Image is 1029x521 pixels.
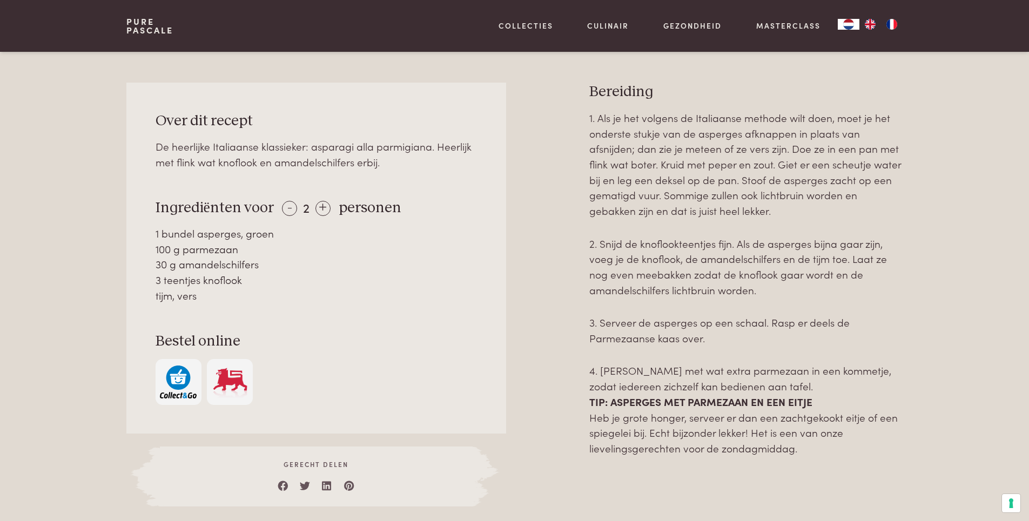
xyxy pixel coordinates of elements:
[156,256,477,272] div: 30 g amandelschilfers
[156,272,477,288] div: 3 teentjes knoflook
[160,459,472,469] span: Gerecht delen
[156,288,477,303] div: tijm, vers
[589,110,903,456] div: Page 26
[756,20,820,31] a: Masterclass
[589,236,903,298] p: 2. Snijd de knoflookteentjes fijn. Als de asperges bijna gaar zijn, voeg je de knoflook, de amand...
[126,17,173,35] a: PurePascale
[339,200,401,215] span: personen
[156,226,477,241] div: 1 bundel asperges, groen
[156,332,477,351] h3: Bestel online
[212,366,248,398] img: Delhaize
[881,19,903,30] a: FR
[156,139,477,170] div: De heerlijke Italiaanse klassieker: asparagi alla parmigiana. Heerlijk met flink wat knoflook en ...
[589,394,903,456] div: Page 33
[156,200,274,215] span: Ingrediënten voor
[838,19,859,30] a: NL
[156,112,477,131] h3: Over dit recept
[859,19,881,30] a: EN
[589,394,812,409] strong: TIP: ASPERGES MET PARMEZAAN EN EEN EITJE
[589,363,903,394] p: 4. [PERSON_NAME] met wat extra parmezaan in een kommetje, zodat iedereen zichzelf kan bedienen aa...
[838,19,903,30] aside: Language selected: Nederlands
[303,198,310,216] span: 2
[589,110,903,456] div: Page 33
[1002,494,1020,512] button: Uw voorkeuren voor toestemming voor trackingtechnologieën
[282,201,297,216] div: -
[859,19,903,30] ul: Language list
[589,315,903,346] p: 3. Serveer de asperges op een schaal. Rasp er deels de Parmezaanse kaas over.
[589,83,903,102] h3: Bereiding
[838,19,859,30] div: Language
[160,366,197,398] img: c308188babc36a3a401bcb5cb7e020f4d5ab42f7cacd8327e500463a43eeb86c.svg
[315,201,331,216] div: +
[663,20,722,31] a: Gezondheid
[587,20,629,31] a: Culinair
[156,241,477,257] div: 100 g parmezaan
[499,20,553,31] a: Collecties
[589,110,903,219] p: 1. Als je het volgens de Italiaanse methode wilt doen, moet je het onderste stukje van de asperge...
[589,394,903,456] p: Heb je grote honger, serveer er dan een zachtgekookt eitje of een spiegelei bij. Echt bijzonder l...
